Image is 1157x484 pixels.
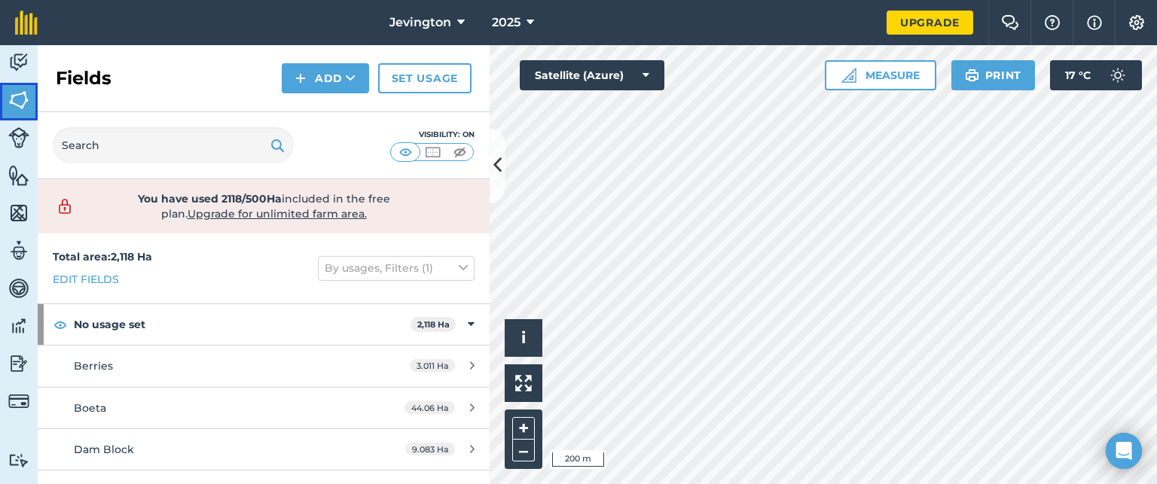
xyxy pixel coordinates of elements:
[378,63,472,93] a: Set usage
[1050,60,1142,90] button: 17 °C
[423,145,442,160] img: svg+xml;base64,PHN2ZyB4bWxucz0iaHR0cDovL3d3dy53My5vcmcvMjAwMC9zdmciIHdpZHRoPSI1MCIgaGVpZ2h0PSI0MC...
[887,11,973,35] a: Upgrade
[404,401,455,414] span: 44.06 Ha
[8,391,29,412] img: svg+xml;base64,PD94bWwgdmVyc2lvbj0iMS4wIiBlbmNvZGluZz0idXRmLTgiPz4KPCEtLSBHZW5lcmF0b3I6IEFkb2JlIE...
[951,60,1036,90] button: Print
[53,271,119,288] a: Edit fields
[1087,14,1102,32] img: svg+xml;base64,PHN2ZyB4bWxucz0iaHR0cDovL3d3dy53My5vcmcvMjAwMC9zdmciIHdpZHRoPSIxNyIgaGVpZ2h0PSIxNy...
[396,145,415,160] img: svg+xml;base64,PHN2ZyB4bWxucz0iaHR0cDovL3d3dy53My5vcmcvMjAwMC9zdmciIHdpZHRoPSI1MCIgaGVpZ2h0PSI0MC...
[1103,60,1133,90] img: svg+xml;base64,PD94bWwgdmVyc2lvbj0iMS4wIiBlbmNvZGluZz0idXRmLTgiPz4KPCEtLSBHZW5lcmF0b3I6IEFkb2JlIE...
[515,375,532,391] img: Four arrows, one pointing top left, one top right, one bottom right and the last bottom left
[1106,433,1142,469] div: Open Intercom Messenger
[8,277,29,300] img: svg+xml;base64,PD94bWwgdmVyc2lvbj0iMS4wIiBlbmNvZGluZz0idXRmLTgiPz4KPCEtLSBHZW5lcmF0b3I6IEFkb2JlIE...
[53,315,67,333] img: svg+xml;base64,PHN2ZyB4bWxucz0iaHR0cDovL3d3dy53My5vcmcvMjAwMC9zdmciIHdpZHRoPSIxOCIgaGVpZ2h0PSIyNC...
[410,359,455,372] span: 3.011 Ha
[282,63,369,93] button: Add
[53,250,152,263] strong: Total area : 2,118 Ha
[8,51,29,74] img: svg+xml;base64,PD94bWwgdmVyc2lvbj0iMS4wIiBlbmNvZGluZz0idXRmLTgiPz4KPCEtLSBHZW5lcmF0b3I6IEFkb2JlIE...
[417,319,450,330] strong: 2,118 Ha
[74,443,134,456] span: Dam Block
[8,164,29,187] img: svg+xml;base64,PHN2ZyB4bWxucz0iaHR0cDovL3d3dy53My5vcmcvMjAwMC9zdmciIHdpZHRoPSI1NiIgaGVpZ2h0PSI2MC...
[390,129,475,141] div: Visibility: On
[8,127,29,148] img: svg+xml;base64,PD94bWwgdmVyc2lvbj0iMS4wIiBlbmNvZGluZz0idXRmLTgiPz4KPCEtLSBHZW5lcmF0b3I6IEFkb2JlIE...
[74,304,411,345] strong: No usage set
[8,453,29,467] img: svg+xml;base64,PD94bWwgdmVyc2lvbj0iMS4wIiBlbmNvZGluZz0idXRmLTgiPz4KPCEtLSBHZW5lcmF0b3I6IEFkb2JlIE...
[38,388,490,428] a: Boeta44.06 Ha
[50,197,80,215] img: svg+xml;base64,PD94bWwgdmVyc2lvbj0iMS4wIiBlbmNvZGluZz0idXRmLTgiPz4KPCEtLSBHZW5lcmF0b3I6IEFkb2JlIE...
[50,191,478,221] a: You have used 2118/500Haincluded in the free plan.Upgrade for unlimited farm area.
[1001,15,1019,30] img: Two speech bubbles overlapping with the left bubble in the forefront
[53,127,294,163] input: Search
[8,315,29,337] img: svg+xml;base64,PD94bWwgdmVyc2lvbj0iMS4wIiBlbmNvZGluZz0idXRmLTgiPz4KPCEtLSBHZW5lcmF0b3I6IEFkb2JlIE...
[74,401,106,415] span: Boeta
[74,359,113,373] span: Berries
[38,429,490,470] a: Dam Block9.083 Ha
[103,191,424,221] span: included in the free plan .
[318,256,475,280] button: By usages, Filters (1)
[38,345,490,386] a: Berries3.011 Ha
[389,14,451,32] span: Jevington
[825,60,936,90] button: Measure
[450,145,469,160] img: svg+xml;base64,PHN2ZyB4bWxucz0iaHR0cDovL3d3dy53My5vcmcvMjAwMC9zdmciIHdpZHRoPSI1MCIgaGVpZ2h0PSI0MC...
[1065,60,1091,90] span: 17 ° C
[841,68,856,83] img: Ruler icon
[505,319,542,357] button: i
[15,11,38,35] img: fieldmargin Logo
[521,328,526,347] span: i
[295,69,306,87] img: svg+xml;base64,PHN2ZyB4bWxucz0iaHR0cDovL3d3dy53My5vcmcvMjAwMC9zdmciIHdpZHRoPSIxNCIgaGVpZ2h0PSIyNC...
[38,304,490,345] div: No usage set2,118 Ha
[188,207,367,221] span: Upgrade for unlimited farm area.
[1128,15,1146,30] img: A cog icon
[512,440,535,461] button: –
[138,192,282,205] strong: You have used 2118/500Ha
[512,417,535,440] button: +
[8,239,29,262] img: svg+xml;base64,PD94bWwgdmVyc2lvbj0iMS4wIiBlbmNvZGluZz0idXRmLTgiPz4KPCEtLSBHZW5lcmF0b3I6IEFkb2JlIE...
[520,60,664,90] button: Satellite (Azure)
[270,136,285,154] img: svg+xml;base64,PHN2ZyB4bWxucz0iaHR0cDovL3d3dy53My5vcmcvMjAwMC9zdmciIHdpZHRoPSIxOSIgaGVpZ2h0PSIyNC...
[8,89,29,111] img: svg+xml;base64,PHN2ZyB4bWxucz0iaHR0cDovL3d3dy53My5vcmcvMjAwMC9zdmciIHdpZHRoPSI1NiIgaGVpZ2h0PSI2MC...
[405,443,455,455] span: 9.083 Ha
[1043,15,1061,30] img: A question mark icon
[8,202,29,224] img: svg+xml;base64,PHN2ZyB4bWxucz0iaHR0cDovL3d3dy53My5vcmcvMjAwMC9zdmciIHdpZHRoPSI1NiIgaGVpZ2h0PSI2MC...
[56,66,111,90] h2: Fields
[492,14,520,32] span: 2025
[8,352,29,375] img: svg+xml;base64,PD94bWwgdmVyc2lvbj0iMS4wIiBlbmNvZGluZz0idXRmLTgiPz4KPCEtLSBHZW5lcmF0b3I6IEFkb2JlIE...
[965,66,979,84] img: svg+xml;base64,PHN2ZyB4bWxucz0iaHR0cDovL3d3dy53My5vcmcvMjAwMC9zdmciIHdpZHRoPSIxOSIgaGVpZ2h0PSIyNC...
